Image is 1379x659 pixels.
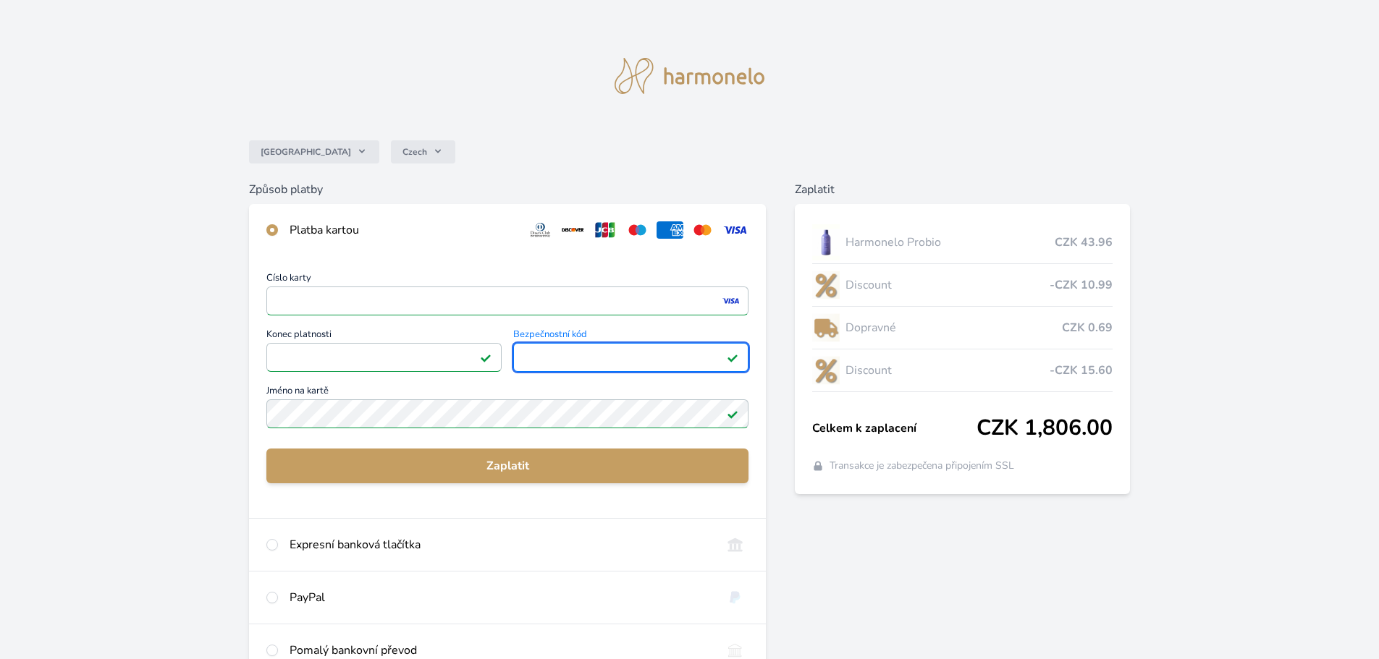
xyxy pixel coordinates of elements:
img: visa.svg [722,221,748,239]
iframe: Iframe pro datum vypršení platnosti [273,347,495,367]
div: Pomalý bankovní převod [290,642,710,659]
span: CZK 43.96 [1055,234,1113,251]
span: Jméno na kartě [266,386,748,399]
img: discount-lo.png [812,352,840,388]
img: discover.svg [560,221,586,239]
img: CLEAN_PROBIO_se_stinem_x-lo.jpg [812,224,840,260]
img: Platné pole [480,352,492,363]
img: mc.svg [689,221,716,239]
img: discount-lo.png [812,267,840,303]
button: Zaplatit [266,448,748,483]
img: maestro.svg [624,221,651,239]
img: Platné pole [727,352,738,363]
button: Czech [391,140,455,163]
img: visa [721,294,741,307]
iframe: Iframe pro číslo karty [273,291,742,311]
span: Discount [845,276,1050,294]
button: [GEOGRAPHIC_DATA] [249,140,379,163]
span: [GEOGRAPHIC_DATA] [261,146,351,158]
img: paypal.svg [722,589,748,606]
span: Harmonelo Probio [845,234,1055,251]
div: PayPal [290,589,710,606]
h6: Zaplatit [795,181,1130,198]
img: onlineBanking_CZ.svg [722,536,748,553]
span: Czech [402,146,427,158]
span: Discount [845,362,1050,379]
span: Konec platnosti [266,330,502,343]
img: Platné pole [727,408,738,420]
img: amex.svg [657,221,683,239]
span: Dopravné [845,319,1062,336]
input: Jméno na kartěPlatné pole [266,399,748,428]
span: Zaplatit [278,457,737,475]
span: Číslo karty [266,273,748,286]
span: Transakce je zabezpečena připojením SSL [830,459,1014,473]
span: Bezpečnostní kód [513,330,748,343]
iframe: Iframe pro bezpečnostní kód [520,347,742,367]
div: Platba kartou [290,221,515,239]
span: -CZK 10.99 [1050,276,1113,294]
span: CZK 1,806.00 [977,415,1113,441]
img: delivery-lo.png [812,310,840,346]
img: logo.svg [615,58,765,94]
h6: Způsob platby [249,181,766,198]
span: -CZK 15.60 [1050,362,1113,379]
span: Celkem k zaplacení [812,420,977,437]
img: diners.svg [527,221,554,239]
span: CZK 0.69 [1062,319,1113,336]
img: jcb.svg [592,221,619,239]
div: Expresní banková tlačítka [290,536,710,553]
img: bankTransfer_IBAN.svg [722,642,748,659]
